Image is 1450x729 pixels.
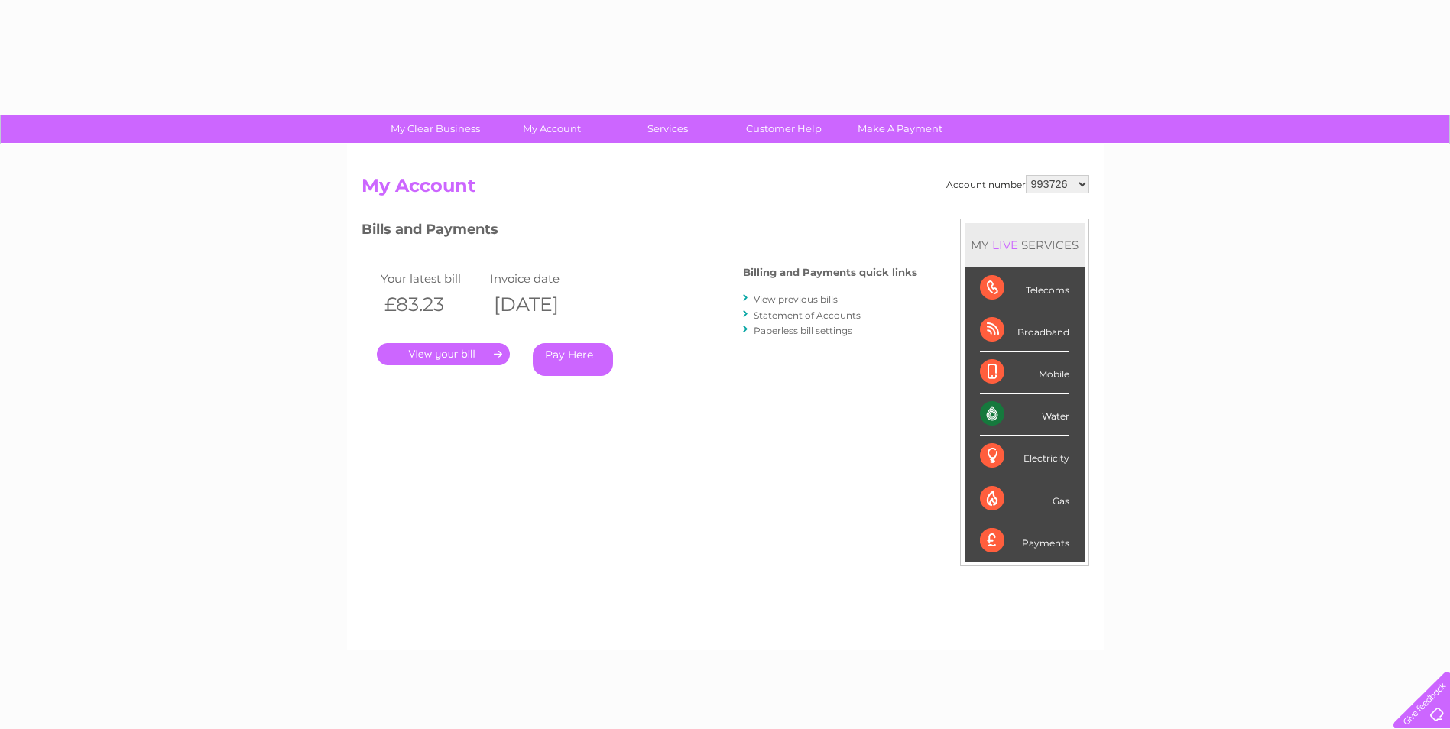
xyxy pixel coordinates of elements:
[533,343,613,376] a: Pay Here
[980,436,1069,478] div: Electricity
[605,115,731,143] a: Services
[372,115,498,143] a: My Clear Business
[754,325,852,336] a: Paperless bill settings
[754,309,861,321] a: Statement of Accounts
[980,520,1069,562] div: Payments
[377,289,487,320] th: £83.23
[980,352,1069,394] div: Mobile
[980,309,1069,352] div: Broadband
[946,175,1089,193] div: Account number
[837,115,963,143] a: Make A Payment
[743,267,917,278] h4: Billing and Payments quick links
[486,268,596,289] td: Invoice date
[965,223,1085,267] div: MY SERVICES
[486,289,596,320] th: [DATE]
[721,115,847,143] a: Customer Help
[362,175,1089,204] h2: My Account
[377,343,510,365] a: .
[989,238,1021,252] div: LIVE
[980,267,1069,309] div: Telecoms
[754,293,838,305] a: View previous bills
[377,268,487,289] td: Your latest bill
[362,219,917,245] h3: Bills and Payments
[980,394,1069,436] div: Water
[488,115,615,143] a: My Account
[980,478,1069,520] div: Gas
